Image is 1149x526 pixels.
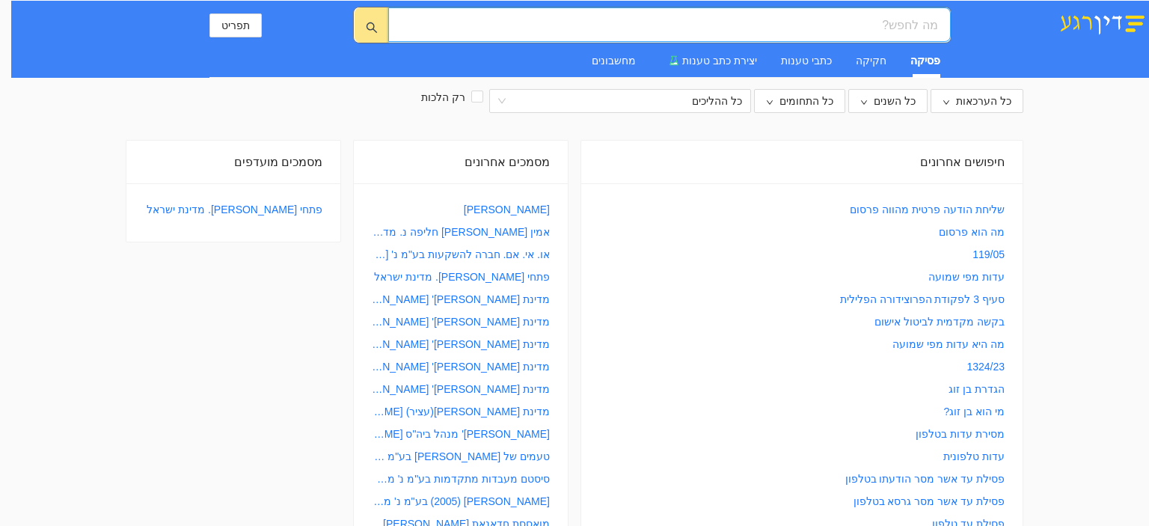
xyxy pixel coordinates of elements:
[372,426,550,442] a: [PERSON_NAME]' מנהל ביה"ס [PERSON_NAME]'
[669,55,679,66] span: experiment
[592,52,636,69] div: מחשבונים
[413,16,938,34] input: מה לחפש?
[682,55,757,67] span: יצירת כתב טענות
[599,141,1005,183] div: חיפושים אחרונים
[928,269,1005,285] a: עדות מפי שמועה
[845,471,1005,487] a: פסילת עד אשר מסר הודעתו בטלפון
[943,99,950,106] span: down
[372,141,550,183] div: מסמכים אחרונים
[209,13,262,37] button: תפריט
[372,336,550,352] a: מדינת [PERSON_NAME]' [PERSON_NAME]
[355,7,389,43] button: search
[944,403,1005,420] a: מי הוא בן זוג?
[779,93,833,109] span: כל התחומים
[854,493,1005,510] a: פסילת עד אשר מסר גרסא בטלפון
[372,471,550,487] a: סיסטם מעבדות מתקדמות בע"מ נ' מדינת ישראל - משרד החינוך [PERSON_NAME]'
[147,201,322,218] a: פתחי [PERSON_NAME]. מדינת ישראל
[415,89,471,105] span: רק הלכות
[972,246,1005,263] a: 119/05
[781,52,832,69] div: כתבי טענות
[372,448,550,465] a: טעמים של [PERSON_NAME] בע"מ נ' מדינת ישראל - משרד החינוך [PERSON_NAME]'
[860,99,868,106] span: down
[372,381,550,397] a: מדינת [PERSON_NAME]' [PERSON_NAME]'
[943,448,1005,465] a: עדות טלפונית
[949,381,1005,397] a: הגדרת בן זוג
[892,336,1005,352] a: מה היא עדות מפי שמועה
[874,93,916,109] span: כל השנים
[840,291,1005,308] a: סעיף 3 לפקודת הפרוצידורה הפלילית
[366,21,378,34] span: search
[931,89,1023,113] button: כל הערכאותdown
[956,93,1011,109] span: כל הערכאות
[374,269,550,285] a: פתחי [PERSON_NAME]. מדינת ישראל
[372,291,550,308] a: מדינת [PERSON_NAME]' [PERSON_NAME]'
[754,89,845,113] button: כל התחומיםdown
[144,141,322,183] div: מסמכים מועדפים
[856,52,886,69] div: חקיקה
[221,17,250,34] span: תפריט
[874,314,1005,330] a: בקשה מקדמית לביטול אישום
[939,224,1005,240] a: מה הוא פרסום
[766,99,773,106] span: down
[372,358,550,375] a: מדינת [PERSON_NAME]' [PERSON_NAME]'
[372,224,550,240] a: אמין [PERSON_NAME] חליפה נ. מדינת ישראל, משרד הבריאות
[1055,10,1149,35] img: דין רגע
[372,403,550,420] a: מדינת [PERSON_NAME](עציר) [PERSON_NAME]'
[910,52,940,69] div: פסיקה
[850,201,1005,218] a: שליחת הודעה פרטית מהווה פרסום
[916,426,1005,442] a: מסירת עדות בטלפון
[372,246,550,263] a: או. אי. אם. חברה להשקעות בע"מ נ' [PERSON_NAME]
[372,493,550,510] a: [PERSON_NAME] (2005) בע"מ נ' משרד החינוך- מדינת [PERSON_NAME]'
[848,89,928,113] button: כל השניםdown
[372,314,550,330] a: מדינת [PERSON_NAME]' [PERSON_NAME]
[966,358,1005,375] a: 1324/23
[464,201,550,218] a: [PERSON_NAME]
